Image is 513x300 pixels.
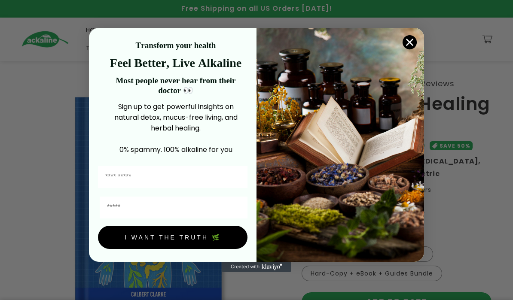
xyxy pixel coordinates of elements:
[136,41,216,50] strong: Transform your health
[222,262,291,272] a: Created with Klaviyo - opens in a new tab
[104,101,247,133] p: Sign up to get powerful insights on natural detox, mucus-free living, and herbal healing.
[402,35,417,50] button: Close dialog
[256,28,424,262] img: 4a4a186a-b914-4224-87c7-990d8ecc9bca.jpeg
[98,226,247,249] button: I WANT THE TRUTH 🌿
[98,166,247,188] input: First Name
[100,197,247,218] input: Email
[116,76,235,95] strong: Most people never hear from their doctor 👀
[104,144,247,155] p: 0% spammy. 100% alkaline for you
[110,56,241,70] strong: Feel Better, Live Alkaline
